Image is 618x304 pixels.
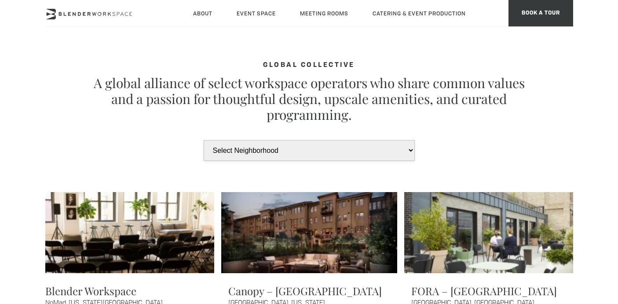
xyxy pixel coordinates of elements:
[89,62,529,70] h4: Global Collective
[89,75,529,122] p: A global alliance of select workspace operators who share common values and a passion for thought...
